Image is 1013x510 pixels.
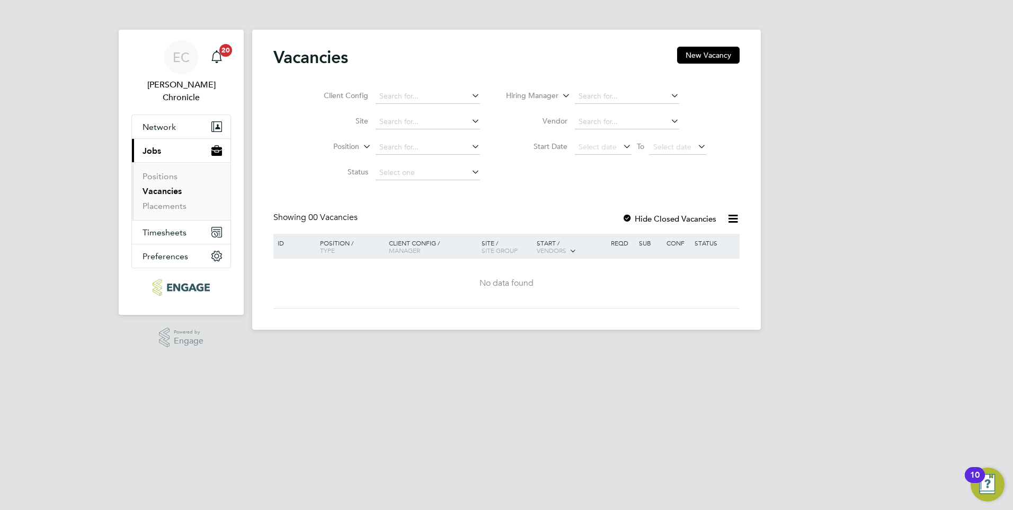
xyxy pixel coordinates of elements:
[308,212,358,223] span: 00 Vacancies
[506,116,567,126] label: Vendor
[143,201,186,211] a: Placements
[622,214,716,224] label: Hide Closed Vacancies
[506,142,567,151] label: Start Date
[970,475,980,489] div: 10
[497,91,558,101] label: Hiring Manager
[389,246,420,254] span: Manager
[482,246,518,254] span: Site Group
[273,212,360,223] div: Showing
[312,234,386,259] div: Position /
[132,139,230,162] button: Jobs
[143,227,186,238] span: Timesheets
[275,234,312,252] div: ID
[219,44,232,57] span: 20
[143,122,176,132] span: Network
[320,246,335,254] span: Type
[537,246,566,254] span: Vendors
[692,234,738,252] div: Status
[173,50,190,64] span: EC
[376,140,480,155] input: Search for...
[119,30,244,315] nav: Main navigation
[653,142,691,152] span: Select date
[376,89,480,104] input: Search for...
[376,165,480,180] input: Select one
[143,251,188,261] span: Preferences
[636,234,664,252] div: Sub
[298,142,359,152] label: Position
[634,139,647,153] span: To
[376,115,480,129] input: Search for...
[132,115,230,138] button: Network
[143,171,177,181] a: Positions
[307,91,368,100] label: Client Config
[971,468,1005,502] button: Open Resource Center, 10 new notifications
[132,244,230,268] button: Preferences
[275,278,738,289] div: No data found
[206,40,227,74] a: 20
[307,116,368,126] label: Site
[575,115,679,129] input: Search for...
[575,89,679,104] input: Search for...
[608,234,636,252] div: Reqd
[479,234,535,259] div: Site /
[307,167,368,177] label: Status
[143,186,182,196] a: Vacancies
[132,162,230,220] div: Jobs
[131,78,231,104] span: Evelyn Chronicle
[131,279,231,296] a: Go to home page
[579,142,617,152] span: Select date
[131,40,231,104] a: EC[PERSON_NAME] Chronicle
[386,234,479,259] div: Client Config /
[273,47,348,68] h2: Vacancies
[153,279,209,296] img: ncclondon-logo-retina.png
[132,221,230,244] button: Timesheets
[534,234,608,260] div: Start /
[174,328,203,337] span: Powered by
[174,337,203,346] span: Engage
[159,328,204,348] a: Powered byEngage
[143,146,161,156] span: Jobs
[677,47,740,64] button: New Vacancy
[664,234,691,252] div: Conf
